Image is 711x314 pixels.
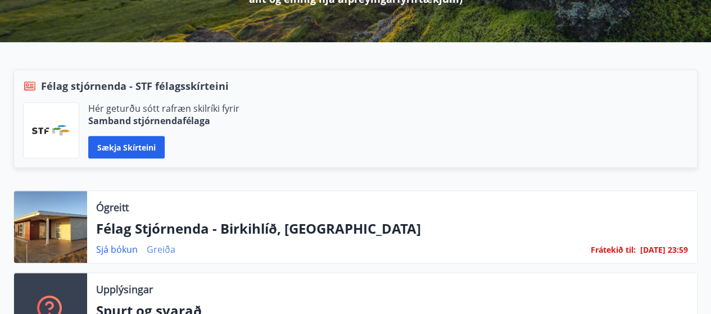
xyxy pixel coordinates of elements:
p: Félag Stjórnenda - Birkihlíð, [GEOGRAPHIC_DATA] [96,219,688,238]
span: Frátekið til : [591,244,636,256]
span: Félag stjórnenda - STF félagsskírteini [41,79,229,93]
p: Hér geturðu sótt rafræn skilríki fyrir [88,102,239,115]
p: Upplýsingar [96,282,153,297]
img: vjCaq2fThgY3EUYqSgpjEiBg6WP39ov69hlhuPVN.png [32,125,70,135]
a: Greiða [147,243,175,256]
button: Sækja skírteini [88,136,165,158]
span: [DATE] 23:59 [640,244,688,255]
p: Samband stjórnendafélaga [88,115,239,127]
p: Ógreitt [96,200,129,215]
a: Sjá bókun [96,243,138,256]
